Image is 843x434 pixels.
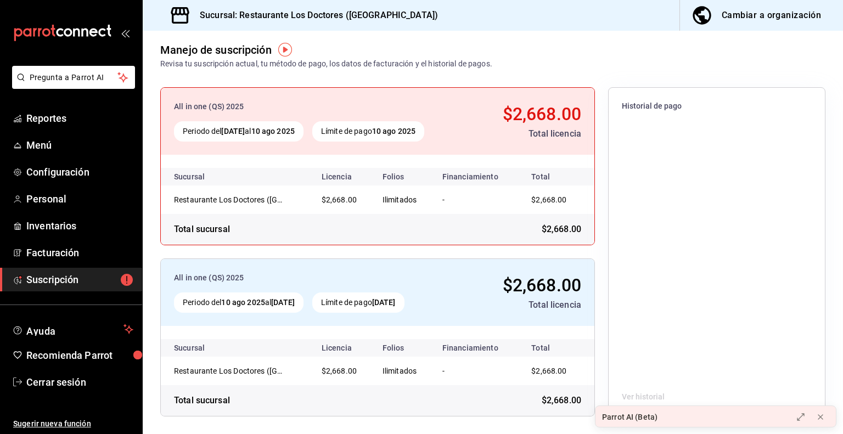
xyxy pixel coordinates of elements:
[26,245,133,260] span: Facturación
[8,80,135,91] a: Pregunta a Parrot AI
[174,223,230,236] div: Total sucursal
[174,365,284,376] div: Restaurante Los Doctores ([GEOGRAPHIC_DATA])
[322,195,357,204] span: $2,668.00
[221,127,245,136] strong: [DATE]
[13,418,133,430] span: Sugerir nueva función
[542,223,581,236] span: $2,668.00
[518,168,594,185] th: Total
[160,42,272,58] div: Manejo de suscripción
[622,391,665,403] button: Ver historial
[174,394,230,407] div: Total sucursal
[372,127,415,136] strong: 10 ago 2025
[221,298,265,307] strong: 10 ago 2025
[531,195,566,204] span: $2,668.00
[174,343,234,352] div: Sucursal
[278,43,292,57] img: Tooltip marker
[434,185,519,214] td: -
[26,323,119,336] span: Ayuda
[434,357,519,385] td: -
[312,292,404,313] div: Límite de pago
[503,104,581,125] span: $2,668.00
[374,185,434,214] td: Ilimitados
[174,292,304,313] div: Periodo del al
[622,101,812,111] span: Historial de pago
[26,272,133,287] span: Suscripción
[26,375,133,390] span: Cerrar sesión
[468,127,581,140] div: Total licencia
[121,29,130,37] button: open_drawer_menu
[160,58,492,70] div: Revisa tu suscripción actual, tu método de pago, los datos de facturación y el historial de pagos.
[174,272,449,284] div: All in one (QS) 2025
[374,357,434,385] td: Ilimitados
[542,394,581,407] span: $2,668.00
[26,138,133,153] span: Menú
[251,127,295,136] strong: 10 ago 2025
[602,412,657,423] div: Parrot AI (Beta)
[174,172,234,181] div: Sucursal
[518,339,594,357] th: Total
[26,191,133,206] span: Personal
[271,298,295,307] strong: [DATE]
[313,339,374,357] th: Licencia
[374,339,434,357] th: Folios
[12,66,135,89] button: Pregunta a Parrot AI
[191,9,438,22] h3: Sucursal: Restaurante Los Doctores ([GEOGRAPHIC_DATA])
[174,194,284,205] div: Restaurante Los Doctores (Monterrey)
[174,101,459,112] div: All in one (QS) 2025
[722,8,821,23] div: Cambiar a organización
[30,72,118,83] span: Pregunta a Parrot AI
[322,367,357,375] span: $2,668.00
[174,365,284,376] div: Restaurante Los Doctores (Monterrey)
[374,168,434,185] th: Folios
[26,111,133,126] span: Reportes
[503,275,581,296] span: $2,668.00
[26,218,133,233] span: Inventarios
[174,194,284,205] div: Restaurante Los Doctores ([GEOGRAPHIC_DATA])
[26,165,133,179] span: Configuración
[26,348,133,363] span: Recomienda Parrot
[434,168,519,185] th: Financiamiento
[372,298,396,307] strong: [DATE]
[174,121,304,142] div: Periodo del al
[312,121,424,142] div: Límite de pago
[531,367,566,375] span: $2,668.00
[434,339,519,357] th: Financiamiento
[458,298,581,312] div: Total licencia
[313,168,374,185] th: Licencia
